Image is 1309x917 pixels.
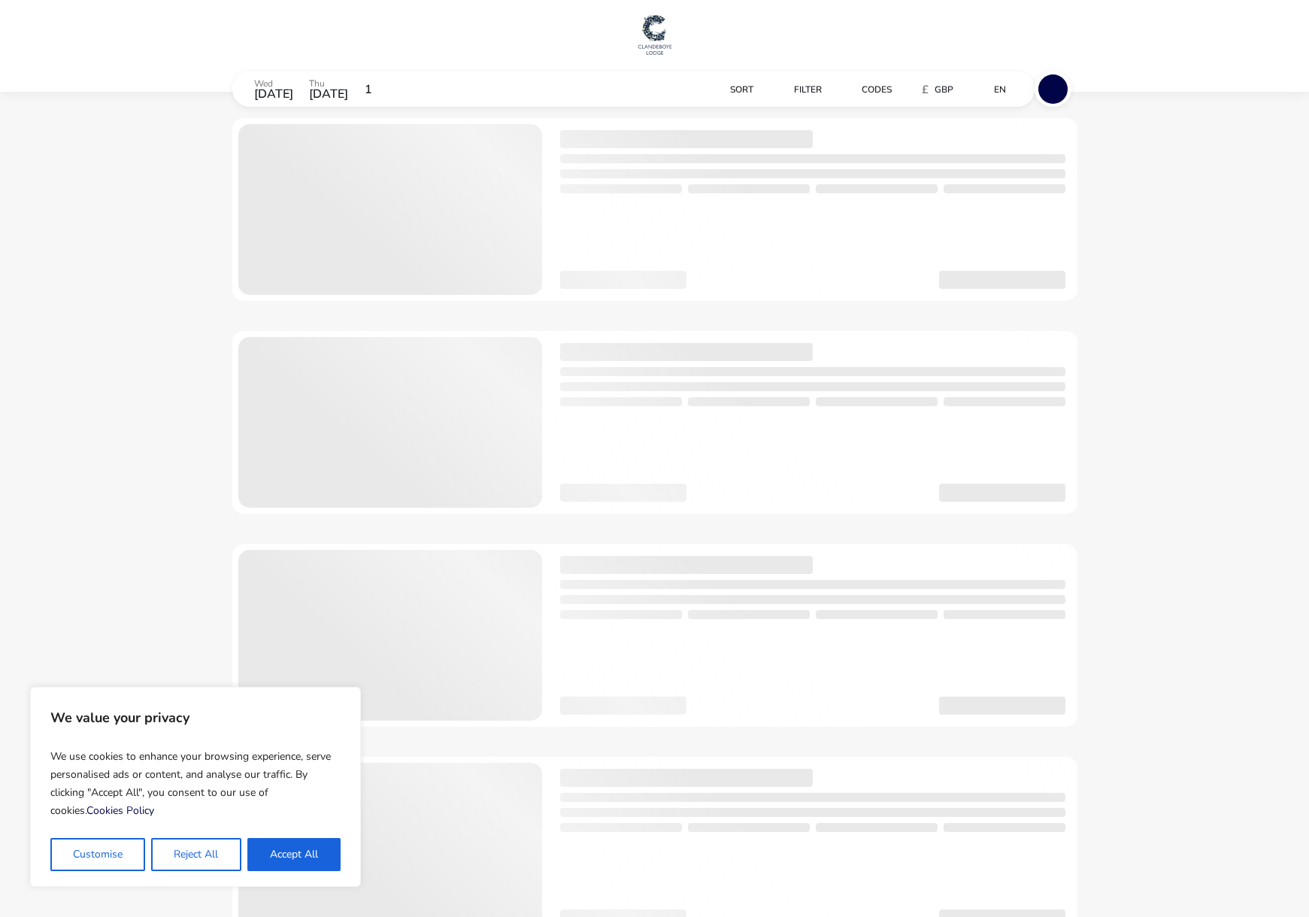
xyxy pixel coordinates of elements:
[840,78,904,100] button: Codes
[910,78,965,100] button: £GBP
[840,78,910,100] naf-pibe-menu-bar-item: Codes
[636,12,674,57] img: Main Website
[994,84,1006,96] span: en
[309,79,348,88] p: Thu
[247,838,341,871] button: Accept All
[30,687,361,887] div: We value your privacy
[935,84,953,96] span: GBP
[862,84,892,96] span: Codes
[254,86,293,102] span: [DATE]
[50,742,341,826] p: We use cookies to enhance your browsing experience, serve personalised ads or content, and analys...
[86,803,154,818] a: Cookies Policy
[232,71,458,107] div: Wed[DATE]Thu[DATE]1
[910,78,971,100] naf-pibe-menu-bar-item: £GBP
[730,84,753,96] span: Sort
[971,78,1023,100] naf-pibe-menu-bar-item: en
[151,838,241,871] button: Reject All
[708,78,765,100] button: Sort
[771,78,833,100] button: Filter
[365,84,372,96] span: 1
[922,82,929,97] i: £
[708,78,771,100] naf-pibe-menu-bar-item: Sort
[50,838,145,871] button: Customise
[971,78,1017,100] button: en
[309,86,348,102] span: [DATE]
[771,78,839,100] naf-pibe-menu-bar-item: Filter
[254,79,293,88] p: Wed
[50,703,341,733] p: We value your privacy
[794,84,822,96] span: Filter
